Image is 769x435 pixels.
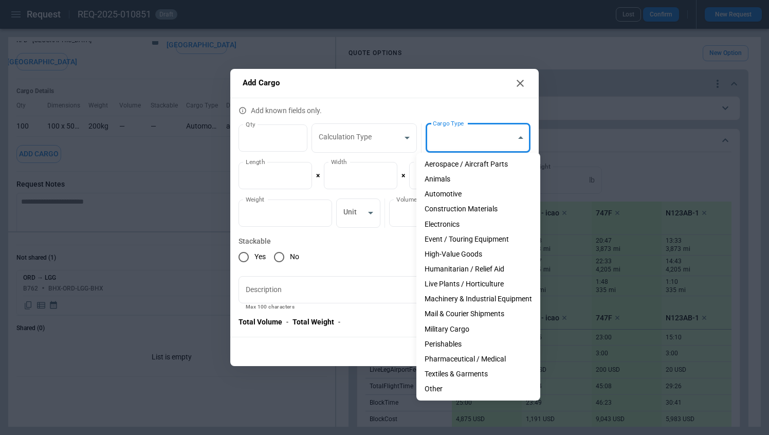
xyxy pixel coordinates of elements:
li: Automotive [416,187,540,202]
li: Animals [416,172,540,187]
li: Textiles & Garments [416,367,540,382]
li: High-Value Goods [416,247,540,262]
li: Construction Materials [416,202,540,216]
li: Pharmaceutical / Medical [416,352,540,367]
li: Humanitarian / Relief Aid [416,262,540,277]
li: Aerospace / Aircraft Parts [416,157,540,172]
li: Event / Touring Equipment [416,232,540,247]
li: Other [416,382,540,396]
li: Mail & Courier Shipments [416,306,540,321]
li: Military Cargo [416,322,540,337]
li: Electronics [416,217,540,232]
li: Live Plants / Horticulture [416,277,540,292]
li: Machinery & Industrial Equipment [416,292,540,306]
li: Perishables [416,337,540,352]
